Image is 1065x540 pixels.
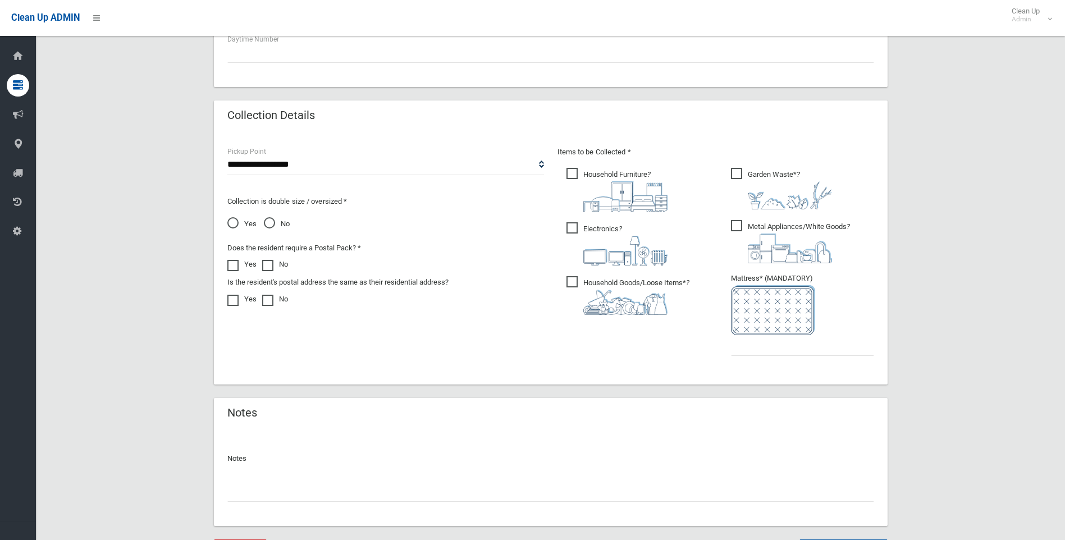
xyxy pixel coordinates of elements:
label: Yes [227,292,257,306]
p: Collection is double size / oversized * [227,195,544,208]
label: Does the resident require a Postal Pack? * [227,241,361,255]
img: aa9efdbe659d29b613fca23ba79d85cb.png [583,181,668,212]
label: Is the resident's postal address the same as their residential address? [227,276,449,289]
i: ? [748,170,832,209]
img: b13cc3517677393f34c0a387616ef184.png [583,290,668,315]
i: ? [583,170,668,212]
label: Yes [227,258,257,271]
p: Notes [227,452,874,465]
img: 394712a680b73dbc3d2a6a3a7ffe5a07.png [583,236,668,266]
small: Admin [1012,15,1040,24]
span: Yes [227,217,257,231]
header: Notes [214,402,271,424]
span: Metal Appliances/White Goods [731,220,850,263]
p: Items to be Collected * [557,145,874,159]
i: ? [583,278,689,315]
img: e7408bece873d2c1783593a074e5cb2f.png [731,285,815,335]
span: No [264,217,290,231]
span: Household Furniture [566,168,668,212]
span: Garden Waste* [731,168,832,209]
label: No [262,258,288,271]
span: Mattress* (MANDATORY) [731,274,874,335]
span: Clean Up ADMIN [11,12,80,23]
span: Electronics [566,222,668,266]
span: Clean Up [1006,7,1051,24]
span: Household Goods/Loose Items* [566,276,689,315]
img: 36c1b0289cb1767239cdd3de9e694f19.png [748,234,832,263]
i: ? [583,225,668,266]
img: 4fd8a5c772b2c999c83690221e5242e0.png [748,181,832,209]
i: ? [748,222,850,263]
label: No [262,292,288,306]
header: Collection Details [214,104,328,126]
